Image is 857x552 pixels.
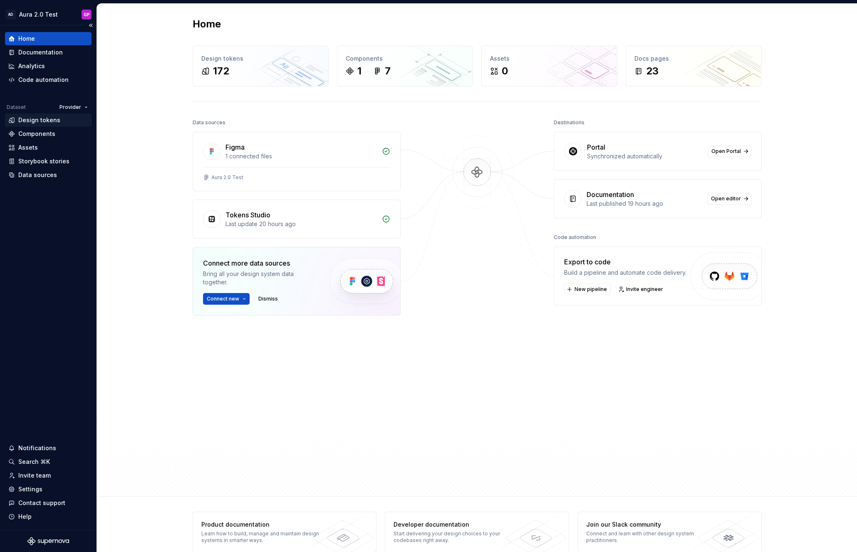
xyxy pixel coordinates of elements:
[587,142,605,152] div: Portal
[59,104,81,111] span: Provider
[18,444,56,452] div: Notifications
[646,64,659,78] div: 23
[56,101,92,113] button: Provider
[5,155,92,168] a: Storybook stories
[6,10,16,20] div: AD
[18,485,42,493] div: Settings
[18,34,35,43] div: Home
[575,286,607,293] span: New pipeline
[708,145,751,157] a: Open Portal
[385,64,391,78] div: 7
[394,520,515,529] div: Developer documentation
[18,116,60,124] div: Design tokens
[18,513,32,521] div: Help
[626,46,762,86] a: Docs pages23
[258,296,278,302] span: Dismiss
[18,62,45,70] div: Analytics
[225,210,270,220] div: Tokens Studio
[193,117,225,128] div: Data sources
[711,148,741,155] span: Open Portal
[586,530,707,544] div: Connect and learn with other design system practitioners.
[490,54,609,63] div: Assets
[18,157,69,165] div: Storybook stories
[18,143,38,152] div: Assets
[193,132,401,191] a: Figma1 connected filesAura 2.0 Test
[5,469,92,482] a: Invite team
[5,113,92,127] a: Design tokens
[5,455,92,468] button: Search ⌘K
[357,64,362,78] div: 1
[587,200,702,208] div: Last published 19 hours ago
[346,54,464,63] div: Components
[225,220,377,228] div: Last update 20 hours ago
[207,296,239,302] span: Connect new
[213,64,229,78] div: 172
[5,510,92,523] button: Help
[5,496,92,510] button: Contact support
[85,20,97,31] button: Collapse sidebar
[201,530,322,544] div: Learn how to build, manage and maintain design systems in smarter ways.
[707,193,751,205] a: Open editor
[564,269,686,277] div: Build a pipeline and automate code delivery.
[84,11,90,18] div: GP
[337,46,473,86] a: Components17
[18,458,50,466] div: Search ⌘K
[5,168,92,182] a: Data sources
[586,520,707,529] div: Join our Slack community
[225,142,245,152] div: Figma
[5,46,92,59] a: Documentation
[201,54,320,63] div: Design tokens
[5,73,92,86] a: Code automation
[5,483,92,496] a: Settings
[5,32,92,45] a: Home
[211,174,243,181] div: Aura 2.0 Test
[616,283,667,295] a: Invite engineer
[5,127,92,140] a: Components
[203,293,250,305] button: Connect new
[5,141,92,154] a: Assets
[225,152,377,160] div: 1 connected files
[587,152,703,160] div: Synchronized automatically
[18,48,63,57] div: Documentation
[5,441,92,455] button: Notifications
[203,258,315,268] div: Connect more data sources
[7,104,26,111] div: Dataset
[193,200,401,239] a: Tokens StudioLast update 20 hours ago
[18,499,65,507] div: Contact support
[18,171,57,179] div: Data sources
[193,46,329,86] a: Design tokens172
[564,283,611,295] button: New pipeline
[554,232,596,243] div: Code automation
[255,293,282,305] button: Dismiss
[2,5,95,23] button: ADAura 2.0 TestGP
[481,46,617,86] a: Assets0
[5,59,92,73] a: Analytics
[711,195,741,202] span: Open editor
[18,76,69,84] div: Code automation
[564,257,686,267] div: Export to code
[18,130,55,138] div: Components
[587,190,634,200] div: Documentation
[19,10,58,19] div: Aura 2.0 Test
[203,270,315,286] div: Bring all your design system data together.
[27,537,69,545] svg: Supernova Logo
[554,117,585,128] div: Destinations
[634,54,753,63] div: Docs pages
[502,64,508,78] div: 0
[201,520,322,529] div: Product documentation
[18,471,51,480] div: Invite team
[626,286,663,293] span: Invite engineer
[394,530,515,544] div: Start delivering your design choices to your codebases right away.
[193,17,221,31] h2: Home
